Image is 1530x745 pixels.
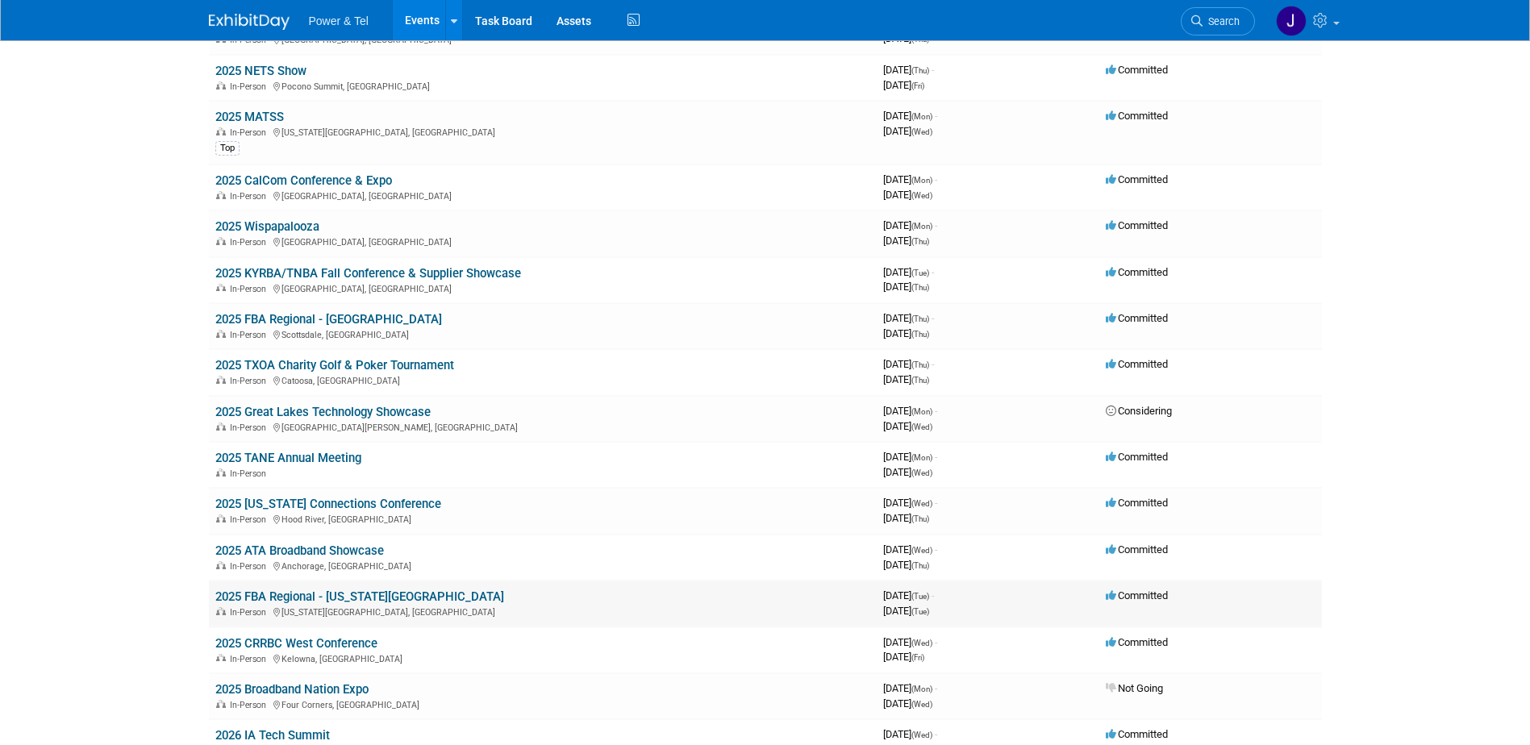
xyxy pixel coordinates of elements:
img: In-Person Event [216,81,226,89]
span: In-Person [230,700,271,710]
img: In-Person Event [216,514,226,522]
img: In-Person Event [216,607,226,615]
span: (Tue) [911,607,929,616]
img: In-Person Event [216,237,226,245]
a: 2025 ATA Broadband Showcase [215,543,384,558]
a: 2025 TXOA Charity Golf & Poker Tournament [215,358,454,372]
span: Committed [1106,497,1168,509]
div: [GEOGRAPHIC_DATA], [GEOGRAPHIC_DATA] [215,189,870,202]
div: Top [215,141,240,156]
span: [DATE] [883,636,937,648]
a: 2026 IA Tech Summit [215,728,330,743]
img: In-Person Event [216,561,226,569]
span: [DATE] [883,125,932,137]
div: Catoosa, [GEOGRAPHIC_DATA] [215,373,870,386]
span: Committed [1106,173,1168,185]
span: [DATE] [883,189,932,201]
span: In-Person [230,422,271,433]
span: [DATE] [883,110,937,122]
span: Committed [1106,358,1168,370]
span: [DATE] [883,589,934,601]
span: (Fri) [911,81,924,90]
a: 2025 Wispapalooza [215,219,319,234]
span: (Thu) [911,314,929,323]
span: [DATE] [883,512,929,524]
span: [DATE] [883,235,929,247]
span: (Mon) [911,453,932,462]
span: [DATE] [883,420,932,432]
span: (Wed) [911,191,932,200]
div: Anchorage, [GEOGRAPHIC_DATA] [215,559,870,572]
span: Committed [1106,589,1168,601]
span: - [932,266,934,278]
a: 2025 FBA Regional - [GEOGRAPHIC_DATA] [215,312,442,327]
span: [DATE] [883,327,929,339]
img: In-Person Event [216,700,226,708]
a: 2025 CalCom Conference & Expo [215,173,392,188]
img: ExhibitDay [209,14,290,30]
span: (Mon) [911,112,932,121]
span: (Fri) [911,653,924,662]
div: Scottsdale, [GEOGRAPHIC_DATA] [215,327,870,340]
span: (Wed) [911,127,932,136]
a: 2025 MATSS [215,110,284,124]
span: In-Person [230,81,271,92]
span: [DATE] [883,451,937,463]
span: [DATE] [883,405,937,417]
span: (Wed) [911,422,932,431]
img: In-Person Event [216,191,226,199]
span: In-Person [230,468,271,479]
div: Kelowna, [GEOGRAPHIC_DATA] [215,651,870,664]
span: - [935,728,937,740]
img: In-Person Event [216,376,226,384]
span: Committed [1106,312,1168,324]
img: In-Person Event [216,330,226,338]
span: In-Person [230,330,271,340]
span: [DATE] [883,79,924,91]
span: (Thu) [911,376,929,385]
div: [GEOGRAPHIC_DATA][PERSON_NAME], [GEOGRAPHIC_DATA] [215,420,870,433]
span: (Mon) [911,407,932,416]
span: [DATE] [883,266,934,278]
a: 2025 TANE Annual Meeting [215,451,361,465]
span: (Mon) [911,222,932,231]
div: [GEOGRAPHIC_DATA], [GEOGRAPHIC_DATA] [215,281,870,294]
span: [DATE] [883,559,929,571]
span: - [932,312,934,324]
span: [DATE] [883,697,932,710]
span: (Thu) [911,330,929,339]
span: Committed [1106,219,1168,231]
span: - [935,636,937,648]
span: (Wed) [911,639,932,647]
span: [DATE] [883,312,934,324]
span: Considering [1106,405,1172,417]
span: - [935,497,937,509]
span: (Wed) [911,499,932,508]
span: - [932,64,934,76]
a: 2025 CRRBC West Conference [215,636,377,651]
a: 2025 [US_STATE] Connections Conference [215,497,441,511]
span: (Thu) [911,360,929,369]
span: In-Person [230,654,271,664]
span: - [935,173,937,185]
span: - [935,110,937,122]
div: [GEOGRAPHIC_DATA], [GEOGRAPHIC_DATA] [215,235,870,248]
div: Hood River, [GEOGRAPHIC_DATA] [215,512,870,525]
span: In-Person [230,237,271,248]
span: (Tue) [911,592,929,601]
span: [DATE] [883,728,937,740]
span: Not Going [1106,682,1163,694]
img: In-Person Event [216,654,226,662]
div: [US_STATE][GEOGRAPHIC_DATA], [GEOGRAPHIC_DATA] [215,125,870,138]
img: In-Person Event [216,127,226,135]
span: In-Person [230,514,271,525]
span: In-Person [230,607,271,618]
span: Committed [1106,543,1168,556]
span: - [935,405,937,417]
span: In-Person [230,127,271,138]
span: Committed [1106,451,1168,463]
span: - [935,219,937,231]
span: (Thu) [911,514,929,523]
span: (Wed) [911,546,932,555]
span: (Thu) [911,237,929,246]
